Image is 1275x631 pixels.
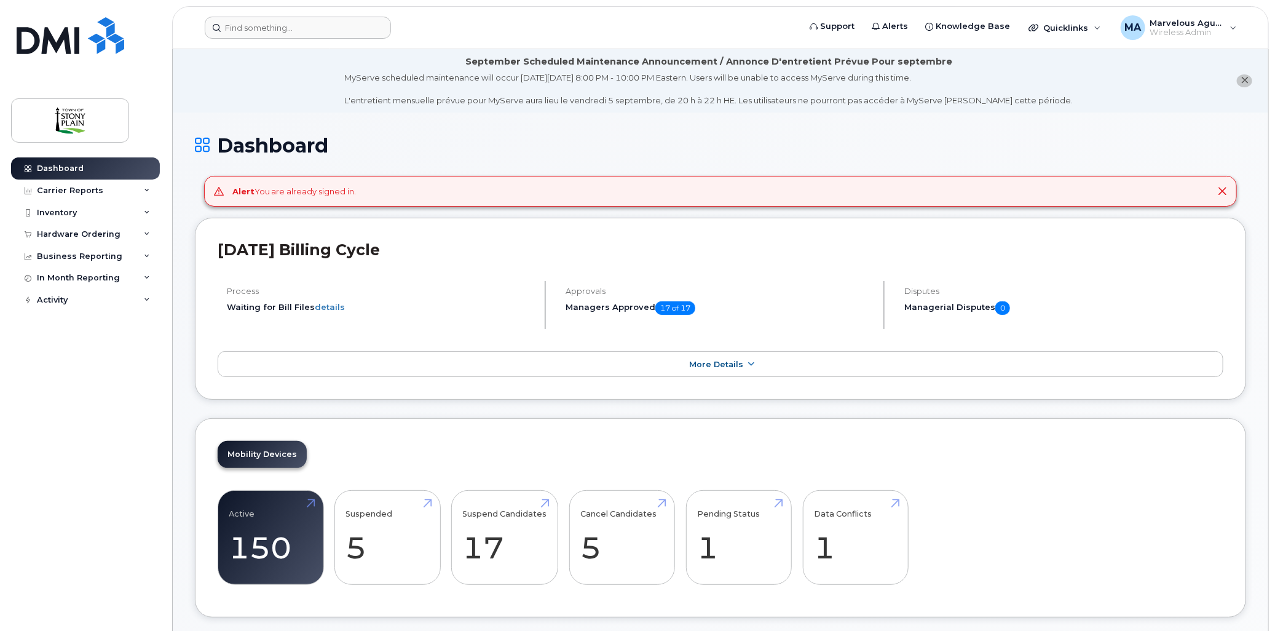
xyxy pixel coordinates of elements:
[566,301,873,315] h5: Managers Approved
[218,441,307,468] a: Mobility Devices
[697,497,780,578] a: Pending Status 1
[463,497,547,578] a: Suspend Candidates 17
[195,135,1246,156] h1: Dashboard
[232,186,357,197] div: You are already signed in.
[814,497,897,578] a: Data Conflicts 1
[346,497,429,578] a: Suspended 5
[218,240,1223,259] h2: [DATE] Billing Cycle
[232,186,255,196] strong: Alert
[229,497,312,578] a: Active 150
[689,360,743,369] span: More Details
[1237,74,1252,87] button: close notification
[315,302,345,312] a: details
[995,301,1010,315] span: 0
[566,287,873,296] h4: Approvals
[580,497,663,578] a: Cancel Candidates 5
[904,287,1223,296] h4: Disputes
[227,301,534,313] li: Waiting for Bill Files
[655,301,695,315] span: 17 of 17
[904,301,1223,315] h5: Managerial Disputes
[345,72,1073,106] div: MyServe scheduled maintenance will occur [DATE][DATE] 8:00 PM - 10:00 PM Eastern. Users will be u...
[465,55,952,68] div: September Scheduled Maintenance Announcement / Annonce D'entretient Prévue Pour septembre
[227,287,534,296] h4: Process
